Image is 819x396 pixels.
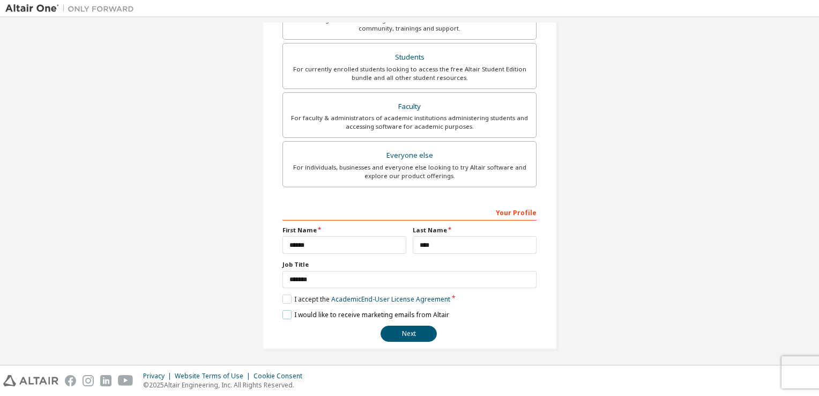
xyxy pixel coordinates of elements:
div: Cookie Consent [254,372,309,380]
div: Faculty [289,99,530,114]
div: For individuals, businesses and everyone else looking to try Altair software and explore our prod... [289,163,530,180]
img: facebook.svg [65,375,76,386]
div: Your Profile [282,203,537,221]
label: Last Name [413,226,537,234]
img: altair_logo.svg [3,375,58,386]
label: I accept the [282,295,450,304]
button: Next [381,326,437,342]
img: youtube.svg [118,375,133,386]
div: Privacy [143,372,175,380]
img: instagram.svg [83,375,94,386]
label: I would like to receive marketing emails from Altair [282,310,449,319]
p: © 2025 Altair Engineering, Inc. All Rights Reserved. [143,380,309,390]
label: Job Title [282,260,537,269]
label: First Name [282,226,406,234]
div: For currently enrolled students looking to access the free Altair Student Edition bundle and all ... [289,65,530,82]
div: Everyone else [289,148,530,163]
img: Altair One [5,3,139,14]
img: linkedin.svg [100,375,111,386]
a: Academic End-User License Agreement [331,295,450,304]
div: For faculty & administrators of academic institutions administering students and accessing softwa... [289,114,530,131]
div: Students [289,50,530,65]
div: Website Terms of Use [175,372,254,380]
div: For existing customers looking to access software downloads, HPC resources, community, trainings ... [289,16,530,33]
